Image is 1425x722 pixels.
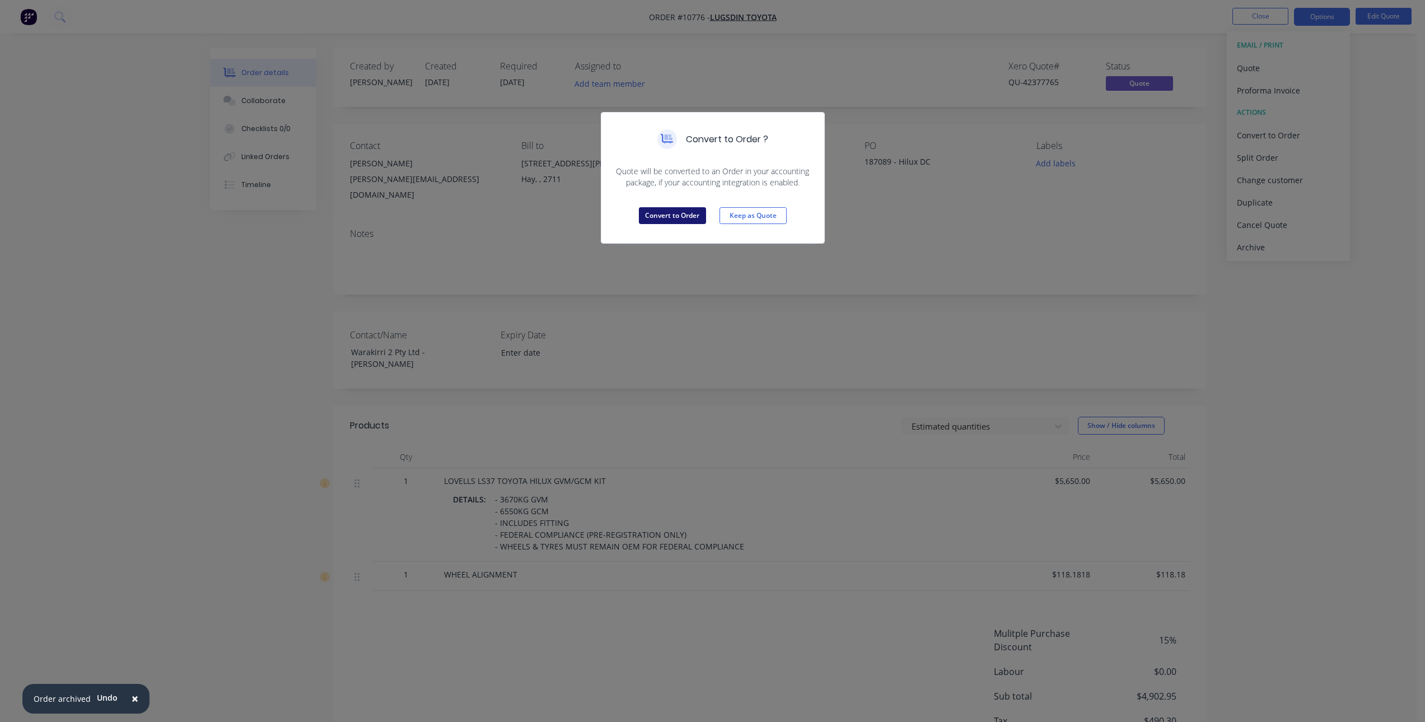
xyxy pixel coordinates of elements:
button: Undo [91,690,124,706]
h5: Convert to Order ? [686,133,768,146]
div: Order archived [34,693,91,705]
button: Close [120,686,149,712]
span: Quote will be converted to an Order in your accounting package, if your accounting integration is... [615,166,811,188]
button: Convert to Order [639,207,706,224]
button: Keep as Quote [719,207,787,224]
span: × [132,691,138,706]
